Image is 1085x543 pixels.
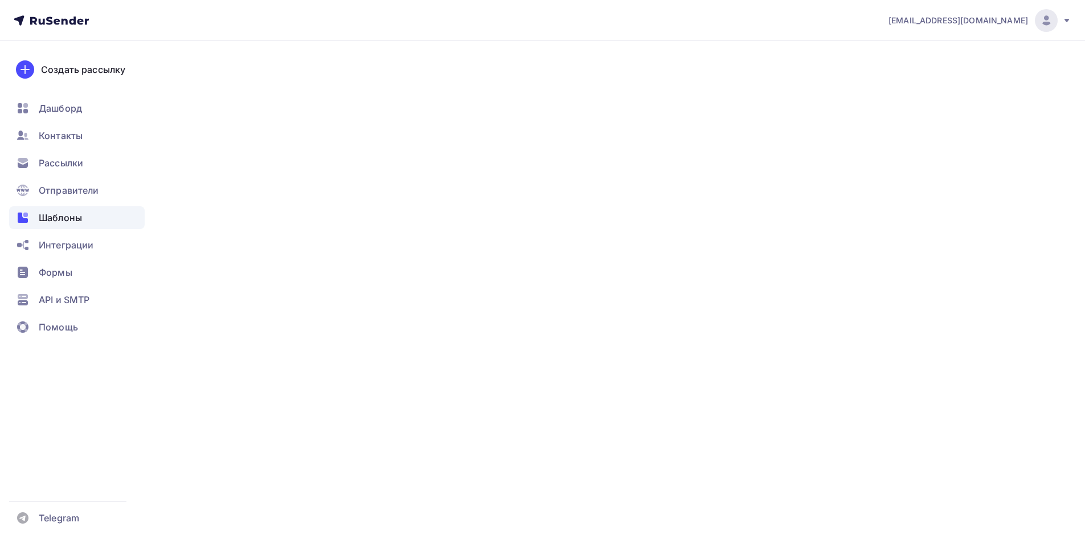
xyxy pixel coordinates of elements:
[9,206,145,229] a: Шаблоны
[39,156,83,170] span: Рассылки
[889,9,1071,32] a: [EMAIL_ADDRESS][DOMAIN_NAME]
[39,238,93,252] span: Интеграции
[39,211,82,224] span: Шаблоны
[9,179,145,202] a: Отправители
[9,261,145,284] a: Формы
[41,63,125,76] div: Создать рассылку
[9,152,145,174] a: Рассылки
[39,129,83,142] span: Контакты
[39,266,72,279] span: Формы
[39,320,78,334] span: Помощь
[9,97,145,120] a: Дашборд
[39,511,79,525] span: Telegram
[889,15,1028,26] span: [EMAIL_ADDRESS][DOMAIN_NAME]
[39,101,82,115] span: Дашборд
[39,183,99,197] span: Отправители
[9,124,145,147] a: Контакты
[39,293,89,307] span: API и SMTP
